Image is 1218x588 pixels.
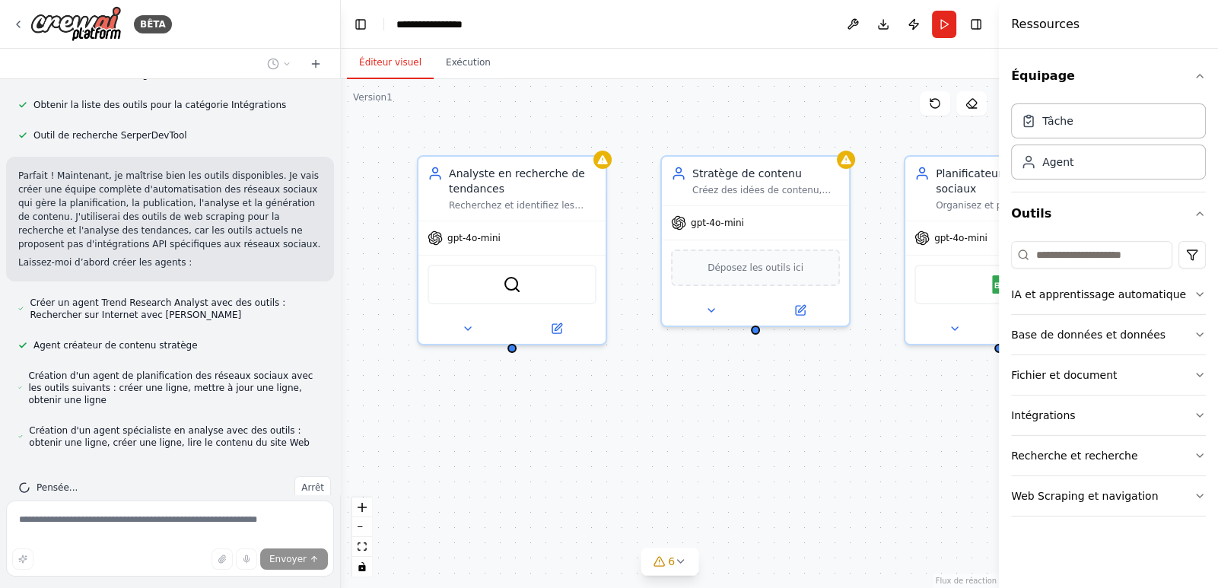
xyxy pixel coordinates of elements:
[904,155,1094,345] div: Planificateur de médias sociauxOrganisez et planifiez le contenu des médias sociaux sur plusieurs...
[965,14,987,35] button: Masquer la barre latérale droite
[417,155,607,345] div: Analyste en recherche de tendancesRecherchez et identifiez les sujets tendance, les hashtags et l...
[359,57,421,68] font: Éditeur visuel
[1011,476,1206,516] button: Web Scraping et navigation
[269,554,307,564] font: Envoyer
[1011,192,1206,235] button: Outils
[1011,68,1075,83] font: Équipage
[1011,369,1117,381] font: Fichier et document
[1011,206,1051,221] font: Outils
[446,57,491,68] font: Exécution
[301,482,324,493] font: Arrêt
[396,17,472,32] nav: fil d'Ariane
[33,130,187,141] font: Outil de recherche SerperDevTool
[449,167,585,195] font: Analyste en recherche de tendances
[352,497,372,577] div: Contrôles de React Flow
[1042,156,1073,168] font: Agent
[37,482,78,493] font: Pensée...
[29,425,310,448] font: Création d'un agent spécialiste en analyse avec des outils : obtenir une ligne, créer une ligne, ...
[1011,450,1137,462] font: Recherche et recherche
[692,167,802,180] font: Stratège de contenu
[447,233,501,243] font: gpt-4o-mini
[140,19,166,30] font: BÊTA
[514,319,599,338] button: Ouvrir dans le panneau latéral
[352,557,372,577] button: activer l'interactivité
[33,100,286,110] font: Obtenir la liste des outils pour la catégorie Intégrations
[936,577,997,585] a: Attribution de React Flow
[660,155,851,327] div: Stratège de contenuCréez des idées de contenu, des légendes et des stratégies de publication enga...
[28,370,313,405] font: Création d'un agent de planification des réseaux sociaux avec les outils suivants : créer une lig...
[936,167,1061,195] font: Planificateur de médias sociaux
[386,92,393,103] font: 1
[1011,490,1158,502] font: Web Scraping et navigation
[708,262,803,273] font: Déposez les outils ici
[30,6,122,42] img: Logo
[990,275,1008,294] img: Google Sheets
[353,92,386,103] font: Version
[936,200,1083,320] font: Organisez et planifiez le contenu des médias sociaux sur plusieurs plateformes pour {company_name...
[757,301,843,319] button: Ouvrir dans le panneau latéral
[1011,288,1186,300] font: IA et apprentissage automatique
[261,55,297,73] button: Passer au chat précédent
[352,537,372,557] button: vue d'ajustement
[12,548,33,570] button: Améliorer cette invite
[30,297,285,320] font: Créer un agent Trend Research Analyst avec des outils : Rechercher sur Internet avec [PERSON_NAME]
[352,497,372,517] button: zoom avant
[1011,355,1206,395] button: Fichier et document
[260,548,328,570] button: Envoyer
[936,577,997,585] font: Flux de réaction
[1011,17,1080,31] font: Ressources
[294,476,331,499] button: Arrêt
[1011,329,1166,341] font: Base de données et données
[18,257,192,268] font: Laissez-moi d’abord créer les agents :
[1011,409,1075,421] font: Intégrations
[1011,55,1206,97] button: Équipage
[1011,436,1206,475] button: Recherche et recherche
[211,548,233,570] button: Télécharger des fichiers
[1011,235,1206,529] div: Outils
[691,218,744,228] font: gpt-4o-mini
[1011,396,1206,435] button: Intégrations
[352,517,372,537] button: zoom arrière
[1011,315,1206,354] button: Base de données et données
[692,185,838,317] font: Créez des idées de contenu, des légendes et des stratégies de publication engageantes pour les ré...
[1011,97,1206,192] div: Équipage
[668,555,675,567] font: 6
[934,233,987,243] font: gpt-4o-mini
[350,14,371,35] button: Masquer la barre latérale gauche
[503,275,521,294] img: SerperDevTool
[236,548,257,570] button: Cliquez pour exprimer votre idée d'automatisation
[304,55,328,73] button: Démarrer une nouvelle discussion
[18,170,320,250] font: Parfait ! Maintenant, je maîtrise bien les outils disponibles. Je vais créer une équipe complète ...
[1011,275,1206,314] button: IA et apprentissage automatique
[641,548,699,576] button: 6
[33,340,198,351] font: Agent créateur de contenu stratège
[1042,115,1073,127] font: Tâche
[449,200,596,308] font: Recherchez et identifiez les sujets tendance, les hashtags et les opportunités de contenu dans le...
